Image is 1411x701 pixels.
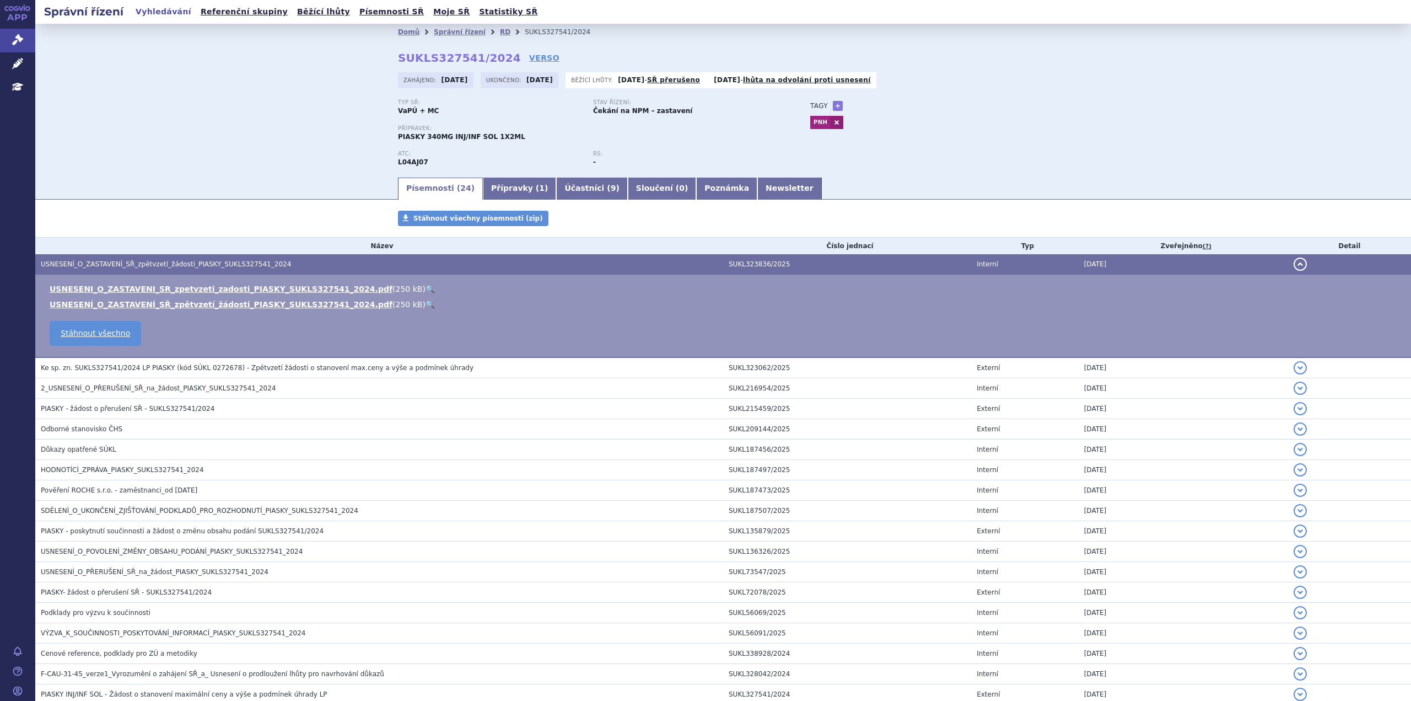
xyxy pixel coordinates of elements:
[1294,647,1307,660] button: detail
[398,178,483,200] a: Písemnosti (24)
[500,28,510,36] a: RD
[356,4,427,19] a: Písemnosti SŘ
[398,133,525,141] span: PIASKY 340MG INJ/INF SOL 1X2ML
[1294,361,1307,374] button: detail
[398,158,428,166] strong: KROVALIMAB
[1294,402,1307,415] button: detail
[977,670,998,678] span: Interní
[41,609,150,617] span: Podklady pro výzvu k součinnosti
[1294,504,1307,517] button: detail
[413,215,543,222] span: Stáhnout všechny písemnosti (zip)
[403,76,438,84] span: Zahájeno:
[1288,238,1411,254] th: Detail
[1079,460,1288,480] td: [DATE]
[723,419,971,440] td: SUKL209144/2025
[398,125,788,132] p: Přípravek:
[41,548,303,555] span: USNESENÍ_O_POVOLENÍ_ZMĚNY_OBSAHU_PODÁNÍ_PIASKY_SUKLS327541_2024
[525,24,605,40] li: SUKLS327541/2024
[723,664,971,684] td: SUKL328042/2024
[41,260,291,268] span: USNESENÍ_O_ZASTAVENÍ_SŘ_zpětvzetí_žádosti_PIASKY_SUKLS327541_2024
[41,629,306,637] span: VÝZVA_K_SOUČINNOSTI_POSKYTOVÁNÍ_INFORMACÍ_PIASKY_SUKLS327541_2024
[971,238,1079,254] th: Typ
[1079,501,1288,521] td: [DATE]
[1079,480,1288,501] td: [DATE]
[1294,382,1307,395] button: detail
[723,562,971,582] td: SUKL73547/2025
[977,609,998,617] span: Interní
[486,76,524,84] span: Ukončeno:
[593,107,693,115] strong: Čekání na NPM – zastavení
[398,51,521,65] strong: SUKLS327541/2024
[434,28,486,36] a: Správní řízení
[723,603,971,623] td: SUKL56069/2025
[723,644,971,664] td: SUKL338928/2024
[1294,484,1307,497] button: detail
[593,158,596,166] strong: -
[426,300,435,309] a: 🔍
[757,178,822,200] a: Newsletter
[476,4,541,19] a: Statistiky SŘ
[1294,606,1307,619] button: detail
[41,446,116,453] span: Důkazy opatřené SÚKL
[1079,440,1288,460] td: [DATE]
[977,650,998,657] span: Interní
[41,466,204,474] span: HODNOTÍCÍ_ZPRÁVA_PIASKY_SUKLS327541_2024
[723,521,971,542] td: SUKL135879/2025
[50,300,392,309] a: USNESENÍ_O_ZASTAVENÍ_SŘ_zpětvzetí_žádosti_PIASKY_SUKLS327541_2024.pdf
[571,76,615,84] span: Běžící lhůty:
[1203,243,1211,250] abbr: (?)
[723,378,971,399] td: SUKL216954/2025
[977,629,998,637] span: Interní
[1079,254,1288,275] td: [DATE]
[723,399,971,419] td: SUKL215459/2025
[977,486,998,494] span: Interní
[1294,545,1307,558] button: detail
[197,4,291,19] a: Referenční skupiny
[1079,664,1288,684] td: [DATE]
[723,480,971,501] td: SUKL187473/2025
[1079,399,1288,419] td: [DATE]
[1079,542,1288,562] td: [DATE]
[1294,422,1307,436] button: detail
[398,28,419,36] a: Domů
[398,151,582,157] p: ATC:
[714,76,871,84] p: -
[723,357,971,378] td: SUKL323062/2025
[1294,258,1307,271] button: detail
[1294,463,1307,477] button: detail
[526,76,553,84] strong: [DATE]
[977,446,998,453] span: Interní
[50,285,392,293] a: USNESENI_O_ZASTAVENI_SR_zpetvzeti_zadosti_PIASKY_SUKLS327541_2024.pdf
[810,116,830,129] a: PNH
[723,501,971,521] td: SUKL187507/2025
[41,691,327,698] span: PIASKY INJ/INF SOL - Žádost o stanovení maximální ceny a výše a podmínek úhrady LP
[977,425,1000,433] span: Externí
[723,582,971,603] td: SUKL72078/2025
[41,588,212,596] span: PIASKY- žádost o přerušení SŘ - SUKLS327541/2024
[977,384,998,392] span: Interní
[483,178,556,200] a: Přípravky (1)
[529,52,559,63] a: VERSO
[41,568,268,576] span: USNESENÍ_O_PŘERUŠENÍ_SŘ_na_žádost_PIASKY_SUKLS327541_2024
[611,184,616,192] span: 9
[426,285,435,293] a: 🔍
[1079,562,1288,582] td: [DATE]
[50,321,141,346] a: Stáhnout všechno
[430,4,473,19] a: Moje SŘ
[396,300,423,309] span: 250 kB
[1079,644,1288,664] td: [DATE]
[1294,525,1307,538] button: detail
[1294,565,1307,579] button: detail
[593,151,777,157] p: RS:
[41,507,358,515] span: SDĚLENÍ_O_UKONČENÍ_ZJIŠŤOVÁNÍ_PODKLADŮ_PRO_ROZHODNUTÍ_PIASKY_SUKLS327541_2024
[810,99,828,113] h3: Tagy
[977,405,1000,413] span: Externí
[396,285,423,293] span: 250 kB
[539,184,545,192] span: 1
[132,4,195,19] a: Vyhledávání
[723,254,971,275] td: SUKL323836/2025
[1079,582,1288,603] td: [DATE]
[977,527,1000,535] span: Externí
[723,460,971,480] td: SUKL187497/2025
[35,238,723,254] th: Název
